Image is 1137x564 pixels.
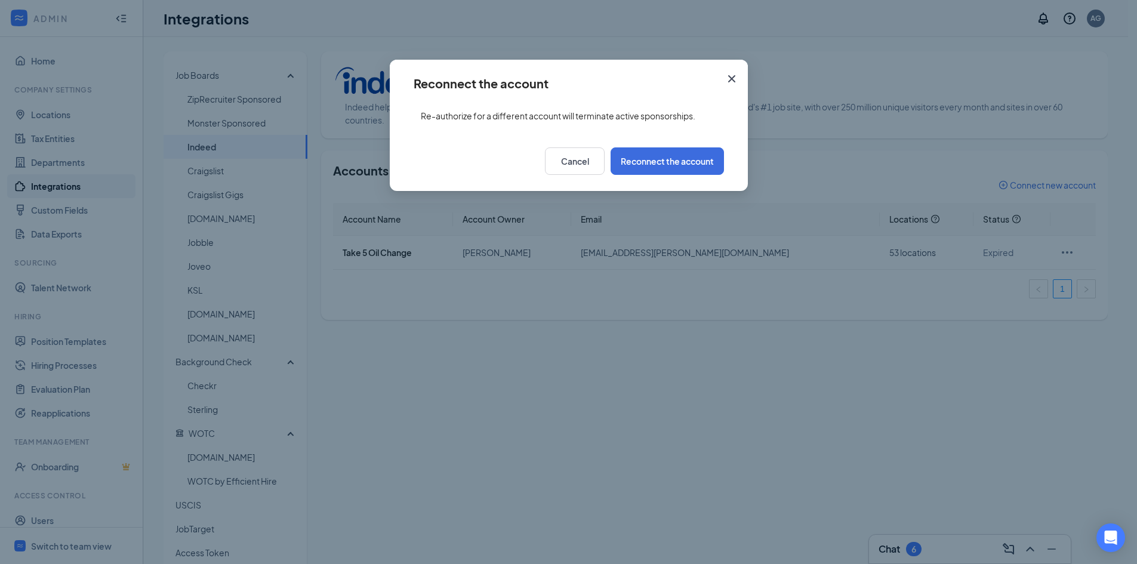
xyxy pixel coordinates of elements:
button: Close [716,60,748,98]
svg: Cross [725,72,739,86]
button: Cancel [545,147,605,175]
div: Open Intercom Messenger [1096,523,1125,552]
div: Reconnect the account [414,77,549,90]
button: Reconnect the account [611,147,724,175]
span: Re-authorize for a different account will terminate active sponsorships. [414,110,724,122]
